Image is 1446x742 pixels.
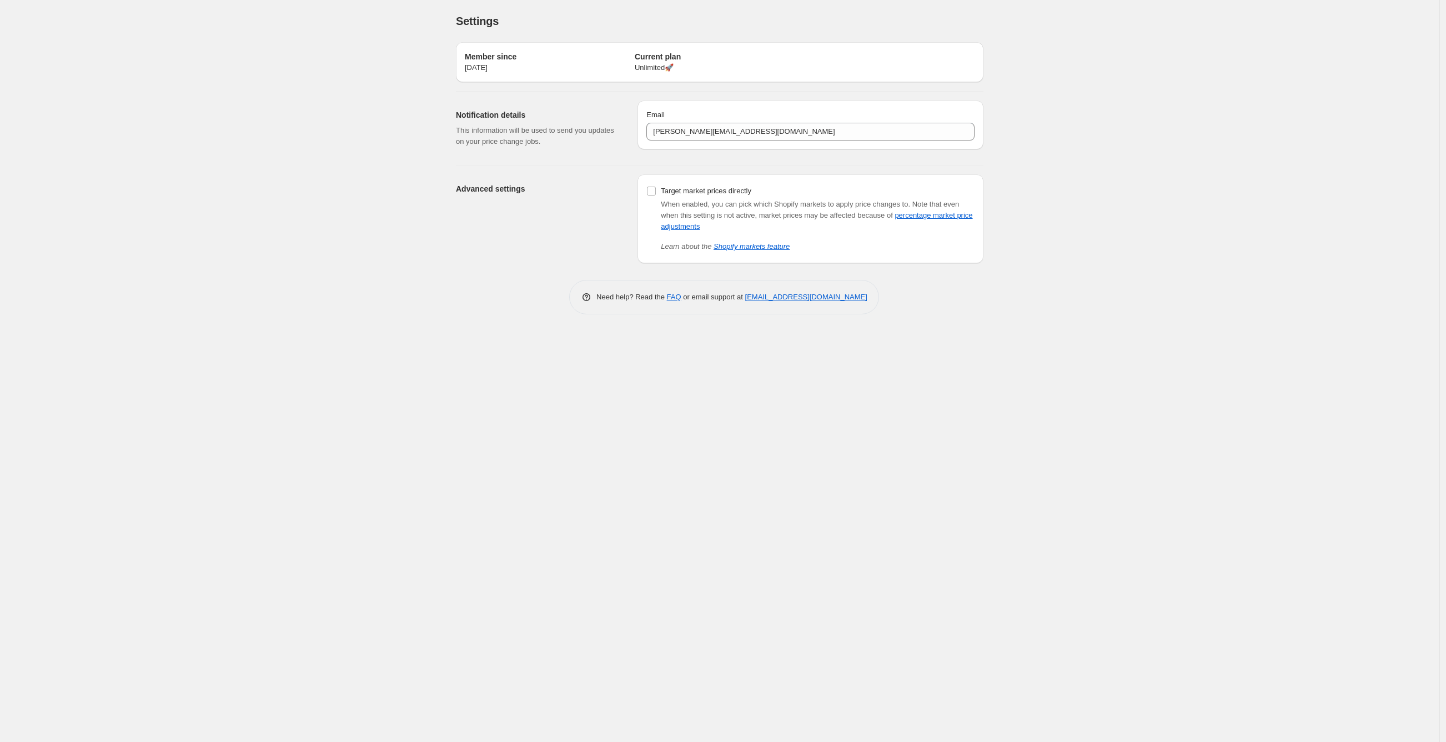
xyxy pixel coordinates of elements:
span: or email support at [681,293,745,301]
span: Target market prices directly [661,187,751,195]
a: Shopify markets feature [714,242,790,250]
span: Settings [456,15,499,27]
span: When enabled, you can pick which Shopify markets to apply price changes to. [661,200,910,208]
h2: Advanced settings [456,183,620,194]
span: Need help? Read the [596,293,667,301]
h2: Notification details [456,109,620,121]
p: [DATE] [465,62,635,73]
span: Email [646,111,665,119]
span: Note that even when this setting is not active, market prices may be affected because of [661,200,972,230]
h2: Member since [465,51,635,62]
a: [EMAIL_ADDRESS][DOMAIN_NAME] [745,293,867,301]
a: FAQ [667,293,681,301]
h2: Current plan [635,51,805,62]
i: Learn about the [661,242,790,250]
p: Unlimited 🚀 [635,62,805,73]
p: This information will be used to send you updates on your price change jobs. [456,125,620,147]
